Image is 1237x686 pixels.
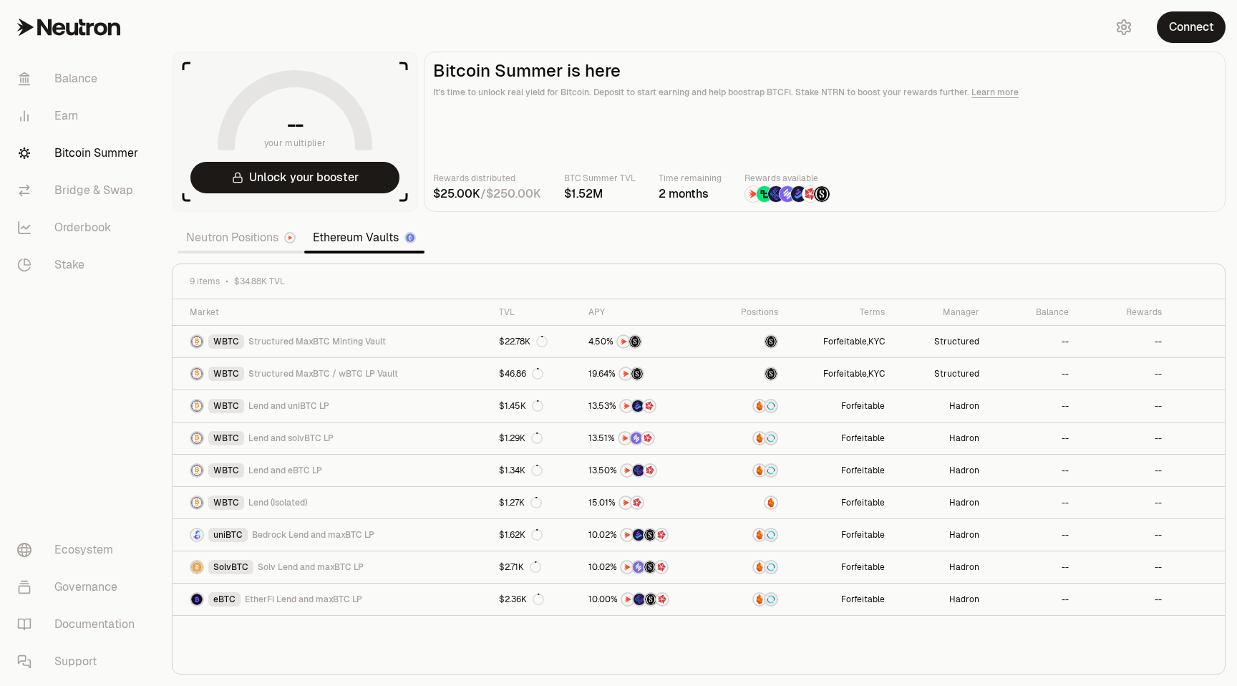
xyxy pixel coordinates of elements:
a: $1.45K [490,390,580,422]
a: AmberSupervault [713,551,787,583]
div: WBTC [208,496,244,510]
a: Balance [6,60,155,97]
a: AmberSupervault [713,455,787,486]
img: Bedrock Diamonds [791,186,807,202]
img: Mars Fragments [644,465,656,476]
a: Forfeitable,KYC [787,358,893,390]
a: Documentation [6,606,155,643]
a: NTRNEtherFi PointsStructured PointsMars Fragments [580,584,713,615]
button: NTRNEtherFi PointsStructured PointsMars Fragments [588,592,704,607]
img: Solv Points [780,186,795,202]
div: Terms [795,306,885,318]
img: WBTC Logo [191,368,203,380]
a: $2.71K [490,551,580,583]
span: Structured MaxBTC / wBTC LP Vault [248,368,398,380]
img: WBTC Logo [191,400,203,412]
img: Amber [754,400,765,412]
img: NTRN [620,497,631,508]
a: -- [1077,358,1170,390]
img: NTRN [621,400,632,412]
div: TVL [499,306,571,318]
a: -- [988,584,1077,615]
img: EtherFi Points [768,186,784,202]
button: Forfeitable [841,400,885,412]
a: $1.27K [490,487,580,518]
a: Learn more [971,87,1019,98]
span: , [823,368,885,380]
img: uniBTC Logo [191,529,203,541]
a: -- [1077,584,1170,615]
a: WBTC LogoWBTCStructured MaxBTC Minting Vault [173,326,490,357]
div: WBTC [208,431,244,445]
img: WBTC Logo [191,433,203,444]
img: Supervault [765,465,777,476]
div: $1.62K [499,529,543,541]
div: Positions [722,306,778,318]
img: NTRN [621,465,633,476]
img: Amber [765,497,777,508]
img: EtherFi Points [634,594,645,605]
a: -- [1077,487,1170,518]
img: Mars Fragments [631,497,643,508]
a: Hadron [893,487,988,518]
button: AmberSupervault [722,463,778,478]
a: -- [1077,455,1170,486]
button: Amber [722,496,778,510]
img: Supervault [765,594,777,605]
img: EtherFi Points [633,465,644,476]
a: Bitcoin Summer [6,135,155,172]
div: Market [190,306,482,318]
a: Forfeitable [787,551,893,583]
div: WBTC [208,463,244,478]
img: Supervault [765,400,777,412]
img: Supervault [765,561,777,573]
button: KYC [868,336,885,347]
div: SolvBTC [208,560,253,574]
button: Forfeitable [841,497,885,508]
div: Balance [996,306,1069,318]
a: NTRNMars Fragments [580,487,713,518]
img: Amber [754,529,765,541]
a: maxBTC [713,326,787,357]
div: $46.86 [499,368,543,380]
img: NTRN [618,336,629,347]
a: -- [988,358,1077,390]
img: NTRN [745,186,761,202]
a: Hadron [893,422,988,454]
a: Forfeitable [787,487,893,518]
a: $22.78K [490,326,580,357]
a: $1.34K [490,455,580,486]
a: Neutron Positions [178,223,304,252]
div: WBTC [208,334,244,349]
a: Stake [6,246,155,284]
button: Forfeitable [823,336,867,347]
span: $34.88K TVL [234,276,285,287]
p: It's time to unlock real yield for Bitcoin. Deposit to start earning and help boostrap BTCFi. Sta... [433,85,1216,100]
img: Supervault [765,529,777,541]
a: WBTC LogoWBTCLend and uniBTC LP [173,390,490,422]
img: Amber [754,433,765,444]
a: NTRNBedrock DiamondsMars Fragments [580,390,713,422]
a: Hadron [893,551,988,583]
a: -- [988,326,1077,357]
img: NTRN [622,594,634,605]
div: 2 months [659,185,722,203]
div: $1.27K [499,497,542,508]
a: -- [1077,422,1170,454]
a: $1.62K [490,519,580,551]
img: Mars Fragments [642,433,654,444]
p: BTC Summer TVL [564,171,636,185]
img: Bedrock Diamonds [633,529,644,541]
img: Solv Points [631,433,642,444]
a: $2.36K [490,584,580,615]
button: Forfeitable [841,561,885,573]
button: Unlock your booster [190,162,399,193]
button: AmberSupervault [722,431,778,445]
a: Support [6,643,155,680]
a: Orderbook [6,209,155,246]
span: Lend (Isolated) [248,497,307,508]
button: maxBTC [722,367,778,381]
p: Rewards distributed [433,171,541,185]
a: WBTC LogoWBTCLend and eBTC LP [173,455,490,486]
img: Structured Points [814,186,830,202]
